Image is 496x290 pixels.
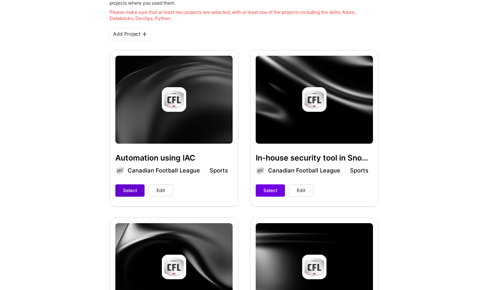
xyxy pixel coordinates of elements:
button: Select [256,184,285,197]
i: icon PlusBlackFlat [142,32,147,36]
div: Add Project [110,28,150,41]
span: Select [263,187,277,194]
span: Edit [297,187,305,194]
span: Edit [156,187,165,194]
button: Edit [148,184,173,197]
div: Please make sure that at least two projects are selected, with at least one of the projects inclu... [110,9,379,22]
button: Select [115,184,145,197]
button: Edit [289,184,313,197]
span: Select [123,187,137,194]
